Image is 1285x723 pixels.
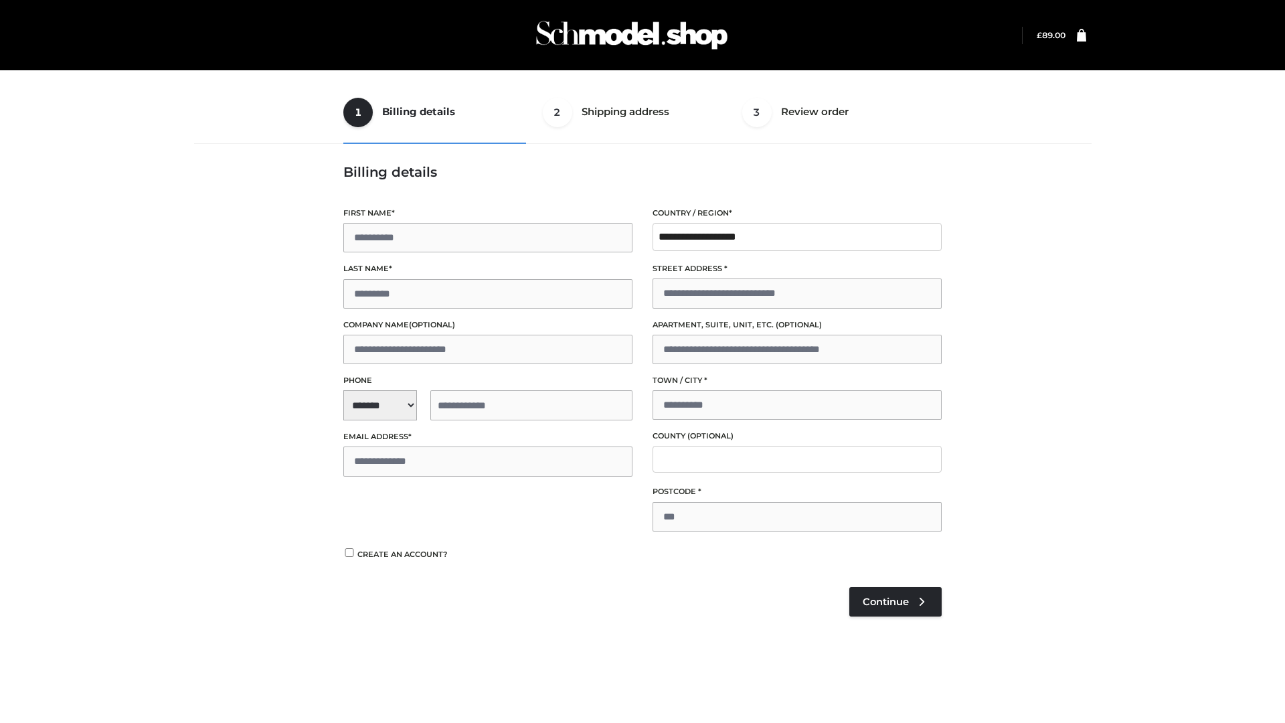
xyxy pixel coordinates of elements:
[653,374,942,387] label: Town / City
[849,587,942,617] a: Continue
[343,430,632,443] label: Email address
[653,207,942,220] label: Country / Region
[343,548,355,557] input: Create an account?
[863,596,909,608] span: Continue
[653,485,942,498] label: Postcode
[343,374,632,387] label: Phone
[531,9,732,62] img: Schmodel Admin 964
[343,319,632,331] label: Company name
[1037,30,1042,40] span: £
[776,320,822,329] span: (optional)
[687,431,734,440] span: (optional)
[343,164,942,180] h3: Billing details
[357,550,448,559] span: Create an account?
[653,430,942,443] label: County
[1037,30,1065,40] bdi: 89.00
[409,320,455,329] span: (optional)
[1037,30,1065,40] a: £89.00
[653,262,942,275] label: Street address
[343,262,632,275] label: Last name
[343,207,632,220] label: First name
[653,319,942,331] label: Apartment, suite, unit, etc.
